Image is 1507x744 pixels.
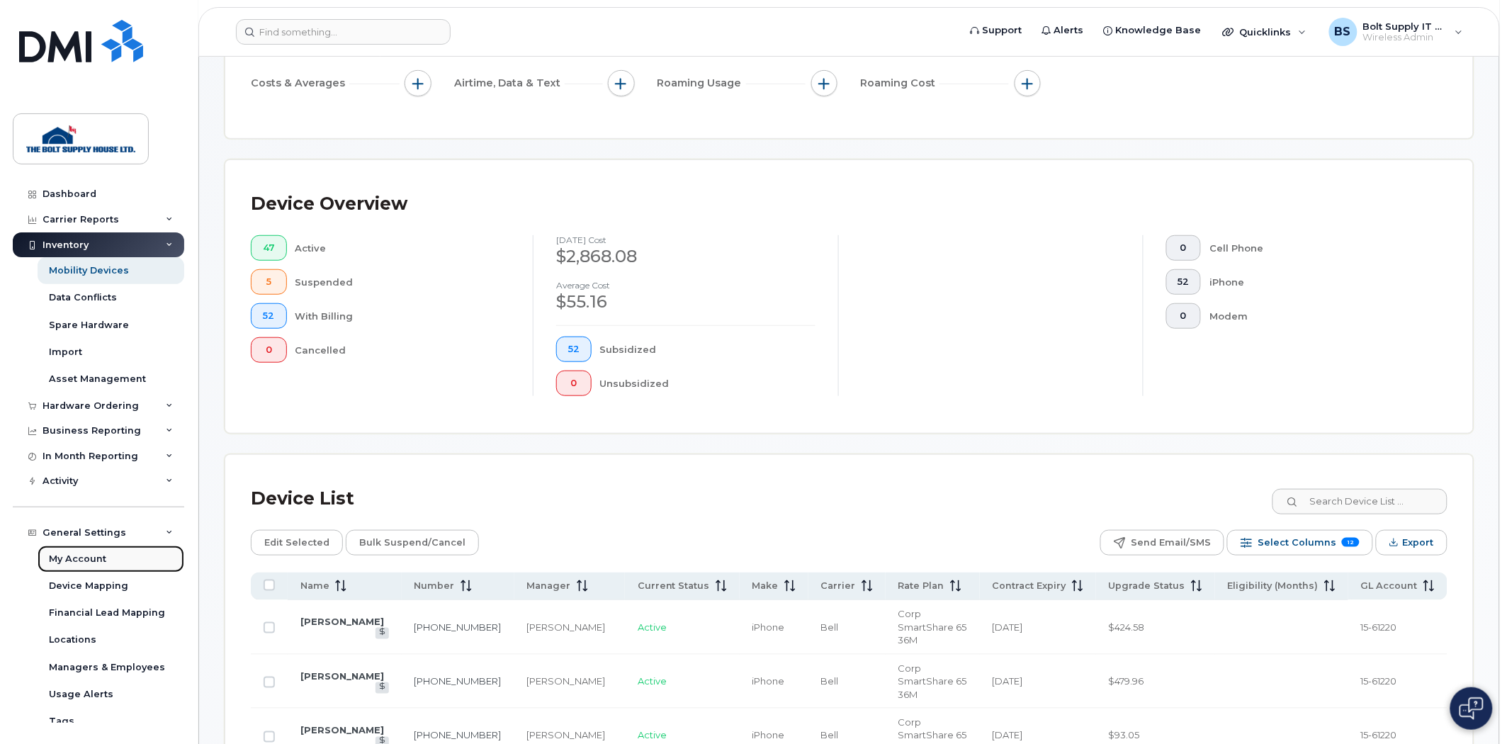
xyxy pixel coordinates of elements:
div: Unsubsidized [600,371,815,396]
div: Subsidized [600,337,815,362]
span: Current Status [638,580,710,592]
div: [PERSON_NAME] [527,621,612,634]
div: $55.16 [556,290,815,314]
div: [PERSON_NAME] [527,729,612,743]
button: 47 [251,235,287,261]
span: Number [414,580,455,592]
span: Roaming Usage [657,76,746,91]
span: Contract Expiry [993,580,1066,592]
span: Bell [821,621,839,633]
a: [PHONE_NUMBER] [414,675,502,687]
span: BS [1335,23,1351,40]
div: Cell Phone [1209,235,1425,261]
span: Select Columns [1258,532,1336,553]
div: [PERSON_NAME] [527,675,612,688]
button: 0 [1166,235,1202,261]
span: Roaming Cost [860,76,939,91]
div: $2,868.08 [556,244,815,269]
button: Edit Selected [251,530,343,556]
span: 15-61220 [1361,730,1397,741]
a: [PHONE_NUMBER] [414,730,502,741]
span: 47 [263,242,275,254]
span: Quicklinks [1240,26,1292,38]
span: 52 [1178,276,1190,288]
span: 52 [568,344,580,355]
span: Alerts [1054,23,1084,38]
button: Bulk Suspend/Cancel [346,530,479,556]
span: Carrier [821,580,856,592]
a: View Last Bill [376,628,389,638]
h4: Average cost [556,281,815,290]
button: Select Columns 12 [1227,530,1373,556]
input: Search Device List ... [1272,489,1447,514]
span: [DATE] [993,675,1023,687]
a: View Last Bill [376,682,389,693]
span: Knowledge Base [1116,23,1202,38]
div: Quicklinks [1213,18,1316,46]
span: GL Account [1361,580,1418,592]
a: Support [961,16,1032,45]
span: Bell [821,730,839,741]
div: Modem [1209,303,1425,329]
span: Bulk Suspend/Cancel [359,532,465,553]
span: Costs & Averages [251,76,349,91]
a: [PHONE_NUMBER] [414,621,502,633]
a: [PERSON_NAME] [300,670,384,682]
span: 0 [568,378,580,389]
button: Export [1376,530,1447,556]
span: Name [300,580,329,592]
a: [PERSON_NAME] [300,724,384,735]
span: $93.05 [1109,730,1140,741]
span: Eligibility (Months) [1228,580,1319,592]
h4: [DATE] cost [556,235,815,244]
span: Active [638,621,667,633]
span: [DATE] [993,730,1023,741]
span: Bolt Supply IT Support [1363,21,1448,32]
span: Rate Plan [898,580,944,592]
img: Open chat [1460,697,1484,720]
span: iPhone [752,621,785,633]
span: Airtime, Data & Text [454,76,565,91]
span: 5 [263,276,275,288]
span: iPhone [752,675,785,687]
span: $479.96 [1109,675,1144,687]
button: 52 [1166,269,1202,295]
span: Wireless Admin [1363,32,1448,43]
div: Device Overview [251,186,407,222]
span: Edit Selected [264,532,329,553]
span: 0 [1178,242,1190,254]
div: With Billing [295,303,511,329]
span: Support [983,23,1022,38]
span: [DATE] [993,621,1023,633]
button: 52 [251,303,287,329]
div: Suspended [295,269,511,295]
a: [PERSON_NAME] [300,616,384,627]
span: 15-61220 [1361,675,1397,687]
span: iPhone [752,730,785,741]
a: Alerts [1032,16,1094,45]
div: iPhone [1209,269,1425,295]
span: 15-61220 [1361,621,1397,633]
button: 52 [556,337,592,362]
button: Send Email/SMS [1100,530,1224,556]
span: Active [638,675,667,687]
span: Manager [527,580,571,592]
input: Find something... [236,19,451,45]
span: $424.58 [1109,621,1145,633]
span: Bell [821,675,839,687]
button: 5 [251,269,287,295]
div: Bolt Supply IT Support [1319,18,1473,46]
div: Device List [251,480,354,517]
span: Send Email/SMS [1131,532,1211,553]
button: 0 [556,371,592,396]
span: Corp SmartShare 65 36M [898,663,967,700]
div: Active [295,235,511,261]
span: 0 [263,344,275,356]
span: Active [638,730,667,741]
span: Make [752,580,779,592]
span: 12 [1342,538,1360,547]
span: 0 [1178,310,1190,322]
span: Export [1403,532,1434,553]
span: Corp SmartShare 65 36M [898,608,967,646]
div: Cancelled [295,337,511,363]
